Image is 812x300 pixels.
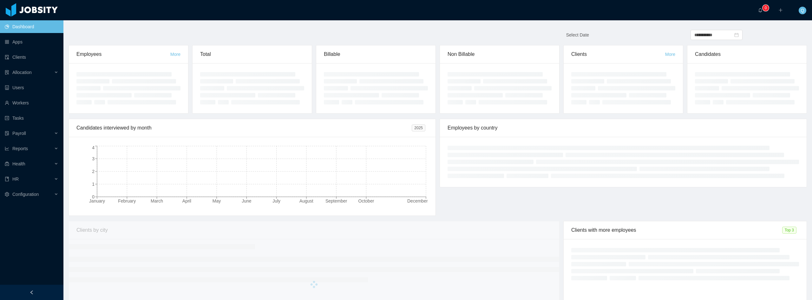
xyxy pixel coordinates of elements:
sup: 0 [763,5,769,11]
i: icon: solution [5,70,9,75]
a: icon: auditClients [5,51,58,63]
i: icon: calendar [734,33,739,37]
i: icon: plus [778,8,783,12]
tspan: January [89,198,105,203]
tspan: August [299,198,313,203]
a: icon: appstoreApps [5,36,58,48]
span: HR [12,177,19,182]
a: More [170,52,180,57]
div: Billable [324,45,428,63]
span: Select Date [566,32,589,37]
span: Q [801,7,804,14]
tspan: September [325,198,347,203]
tspan: February [118,198,136,203]
tspan: 0 [92,194,95,199]
span: Health [12,161,25,166]
span: Top 3 [782,227,796,234]
tspan: June [242,198,252,203]
span: Allocation [12,70,32,75]
div: Candidates [695,45,799,63]
tspan: 1 [92,182,95,187]
i: icon: book [5,177,9,181]
a: icon: pie-chartDashboard [5,20,58,33]
div: Total [200,45,304,63]
i: icon: file-protect [5,131,9,136]
i: icon: setting [5,192,9,197]
tspan: October [358,198,374,203]
tspan: July [272,198,280,203]
tspan: March [151,198,163,203]
div: Clients with more employees [571,221,782,239]
tspan: May [213,198,221,203]
span: Payroll [12,131,26,136]
div: Employees [76,45,170,63]
a: icon: profileTasks [5,112,58,124]
a: icon: userWorkers [5,97,58,109]
i: icon: bell [758,8,763,12]
div: Non Billable [448,45,552,63]
tspan: 4 [92,145,95,150]
tspan: 2 [92,169,95,174]
span: Reports [12,146,28,151]
i: icon: line-chart [5,146,9,151]
span: Configuration [12,192,39,197]
div: Clients [571,45,665,63]
div: Candidates interviewed by month [76,119,412,137]
tspan: April [182,198,191,203]
a: icon: robotUsers [5,81,58,94]
a: More [665,52,675,57]
tspan: December [407,198,428,203]
tspan: 3 [92,156,95,161]
div: Employees by country [448,119,799,137]
span: 2025 [412,124,425,131]
i: icon: medicine-box [5,162,9,166]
